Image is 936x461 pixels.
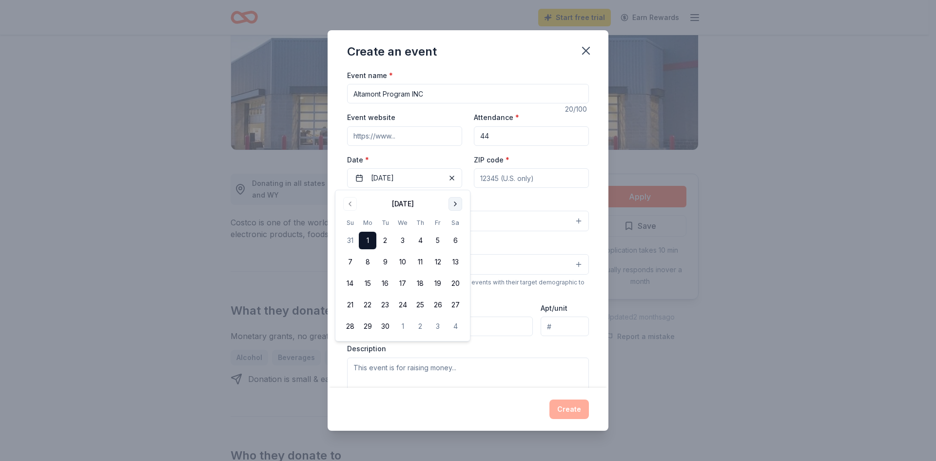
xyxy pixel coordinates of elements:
[341,296,359,314] button: 21
[347,126,462,146] input: https://www...
[347,44,437,60] div: Create an event
[359,275,376,292] button: 15
[376,232,394,249] button: 2
[447,232,464,249] button: 6
[376,275,394,292] button: 16
[359,253,376,271] button: 8
[447,253,464,271] button: 13
[376,318,394,335] button: 30
[411,275,429,292] button: 18
[474,126,589,146] input: 20
[429,253,447,271] button: 12
[392,198,414,210] div: [DATE]
[359,218,376,228] th: Monday
[394,318,411,335] button: 1
[541,317,589,336] input: #
[429,318,447,335] button: 3
[541,303,567,313] label: Apt/unit
[347,155,462,165] label: Date
[341,275,359,292] button: 14
[474,155,509,165] label: ZIP code
[341,253,359,271] button: 7
[376,218,394,228] th: Tuesday
[376,296,394,314] button: 23
[394,218,411,228] th: Wednesday
[359,318,376,335] button: 29
[474,113,519,122] label: Attendance
[394,232,411,249] button: 3
[411,296,429,314] button: 25
[565,103,589,115] div: 20 /100
[429,275,447,292] button: 19
[447,318,464,335] button: 4
[394,253,411,271] button: 10
[347,113,395,122] label: Event website
[429,232,447,249] button: 5
[359,232,376,249] button: 1
[343,197,357,211] button: Go to previous month
[341,218,359,228] th: Sunday
[411,232,429,249] button: 4
[347,71,393,80] label: Event name
[347,84,589,103] input: Spring Fundraiser
[376,253,394,271] button: 9
[411,253,429,271] button: 11
[341,318,359,335] button: 28
[347,168,462,188] button: [DATE]
[411,318,429,335] button: 2
[447,296,464,314] button: 27
[394,296,411,314] button: 24
[447,218,464,228] th: Saturday
[394,275,411,292] button: 17
[341,232,359,249] button: 31
[429,218,447,228] th: Friday
[474,168,589,188] input: 12345 (U.S. only)
[411,218,429,228] th: Thursday
[447,275,464,292] button: 20
[359,296,376,314] button: 22
[448,197,462,211] button: Go to next month
[347,344,386,354] label: Description
[429,296,447,314] button: 26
